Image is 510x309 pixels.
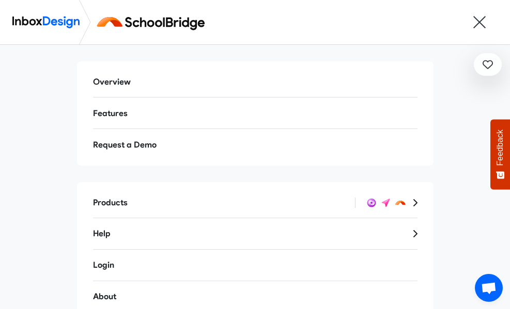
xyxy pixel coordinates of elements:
[85,70,426,94] a: Overview
[85,221,426,246] a: Help
[85,253,426,278] a: Login
[496,129,505,166] span: Feedback
[85,133,426,157] a: Request a Demo
[85,101,426,126] a: Features
[95,10,211,35] img: schoolbridge logo
[93,227,111,240] span: Help
[380,197,392,208] img: icon_schoolpoint.svg
[85,284,426,309] a: About
[85,190,353,215] a: Products
[490,119,510,189] button: Feedback - Show survey
[395,197,406,208] img: icon_schoolbridge.svg
[475,274,503,302] a: Open chat
[366,197,377,208] img: icon_schoolsite.svg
